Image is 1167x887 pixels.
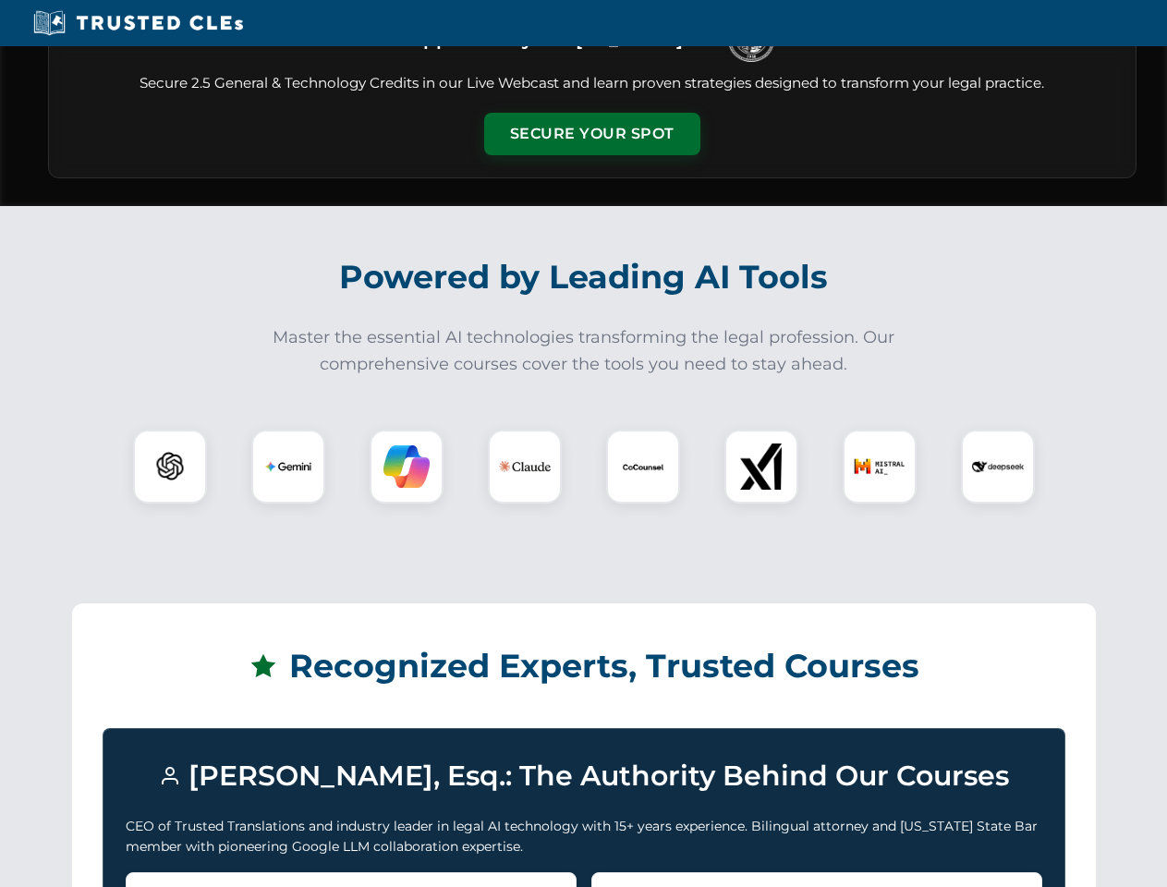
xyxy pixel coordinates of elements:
[126,751,1042,801] h3: [PERSON_NAME], Esq.: The Authority Behind Our Courses
[28,9,249,37] img: Trusted CLEs
[972,441,1024,492] img: DeepSeek Logo
[738,443,784,490] img: xAI Logo
[620,443,666,490] img: CoCounsel Logo
[488,430,562,504] div: Claude
[606,430,680,504] div: CoCounsel
[251,430,325,504] div: Gemini
[843,430,917,504] div: Mistral AI
[961,430,1035,504] div: DeepSeek
[71,73,1113,94] p: Secure 2.5 General & Technology Credits in our Live Webcast and learn proven strategies designed ...
[854,441,906,492] img: Mistral AI Logo
[383,443,430,490] img: Copilot Logo
[499,441,551,492] img: Claude Logo
[370,430,444,504] div: Copilot
[484,113,700,155] button: Secure Your Spot
[103,634,1065,699] h2: Recognized Experts, Trusted Courses
[143,440,197,493] img: ChatGPT Logo
[265,443,311,490] img: Gemini Logo
[724,430,798,504] div: xAI
[72,245,1096,310] h2: Powered by Leading AI Tools
[126,816,1042,857] p: CEO of Trusted Translations and industry leader in legal AI technology with 15+ years experience....
[261,324,907,378] p: Master the essential AI technologies transforming the legal profession. Our comprehensive courses...
[133,430,207,504] div: ChatGPT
